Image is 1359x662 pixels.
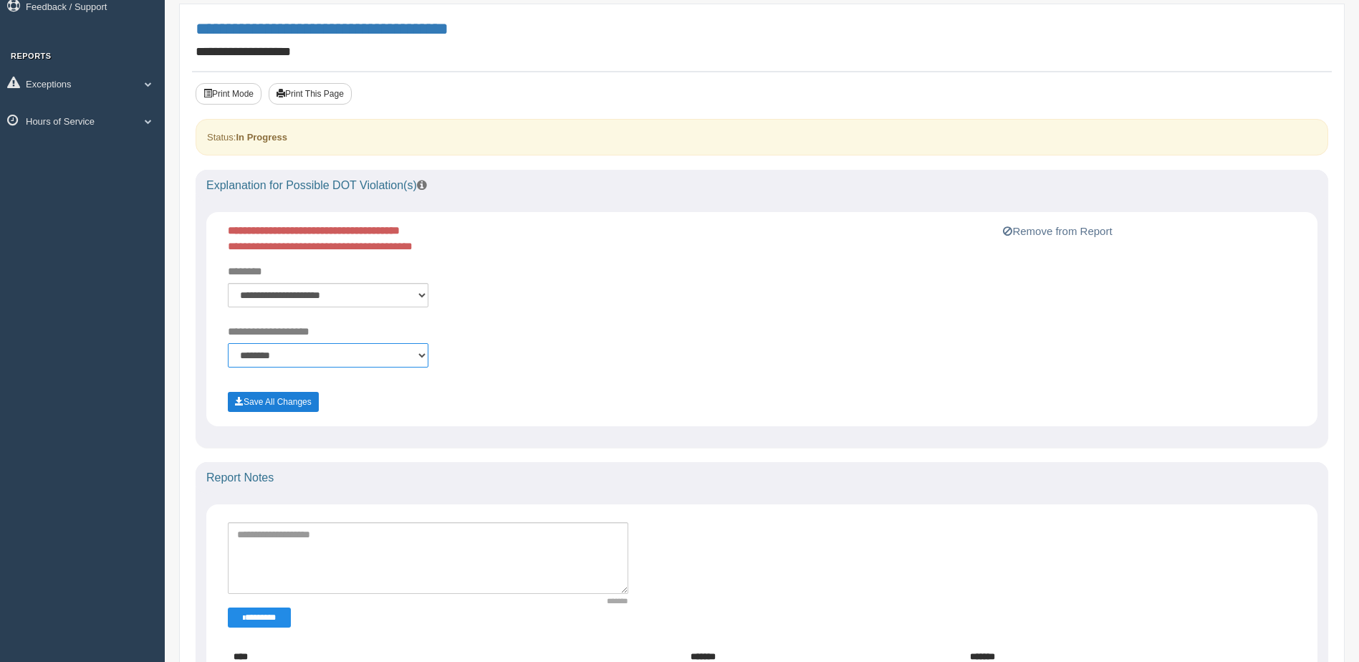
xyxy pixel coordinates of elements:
button: Remove from Report [999,223,1116,240]
strong: In Progress [236,132,287,143]
button: Save [228,392,319,412]
button: Change Filter Options [228,608,291,628]
div: Report Notes [196,462,1328,494]
button: Print Mode [196,83,261,105]
div: Status: [196,119,1328,155]
div: Explanation for Possible DOT Violation(s) [196,170,1328,201]
button: Print This Page [269,83,352,105]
